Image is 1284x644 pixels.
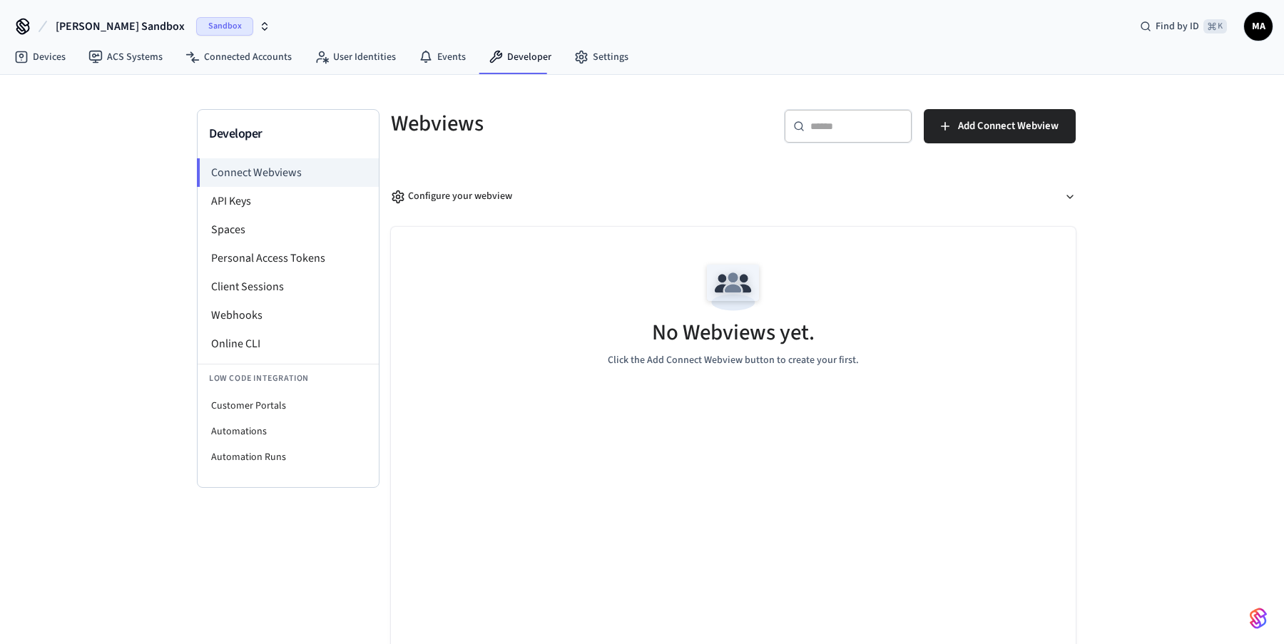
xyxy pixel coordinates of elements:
[198,272,379,301] li: Client Sessions
[407,44,477,70] a: Events
[198,244,379,272] li: Personal Access Tokens
[209,124,367,144] h3: Developer
[197,158,379,187] li: Connect Webviews
[198,393,379,419] li: Customer Portals
[198,444,379,470] li: Automation Runs
[198,364,379,393] li: Low Code Integration
[1244,12,1273,41] button: MA
[198,301,379,329] li: Webhooks
[198,419,379,444] li: Automations
[608,353,859,368] p: Click the Add Connect Webview button to create your first.
[1250,607,1267,630] img: SeamLogoGradient.69752ec5.svg
[391,178,1076,215] button: Configure your webview
[174,44,303,70] a: Connected Accounts
[391,109,725,138] h5: Webviews
[477,44,563,70] a: Developer
[652,318,815,347] h5: No Webviews yet.
[198,329,379,358] li: Online CLI
[563,44,640,70] a: Settings
[924,109,1076,143] button: Add Connect Webview
[1128,14,1238,39] div: Find by ID⌘ K
[1245,14,1271,39] span: MA
[56,18,185,35] span: [PERSON_NAME] Sandbox
[3,44,77,70] a: Devices
[701,255,765,320] img: Team Empty State
[391,189,512,204] div: Configure your webview
[1203,19,1227,34] span: ⌘ K
[1156,19,1199,34] span: Find by ID
[198,215,379,244] li: Spaces
[196,17,253,36] span: Sandbox
[198,187,379,215] li: API Keys
[77,44,174,70] a: ACS Systems
[958,117,1059,136] span: Add Connect Webview
[303,44,407,70] a: User Identities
